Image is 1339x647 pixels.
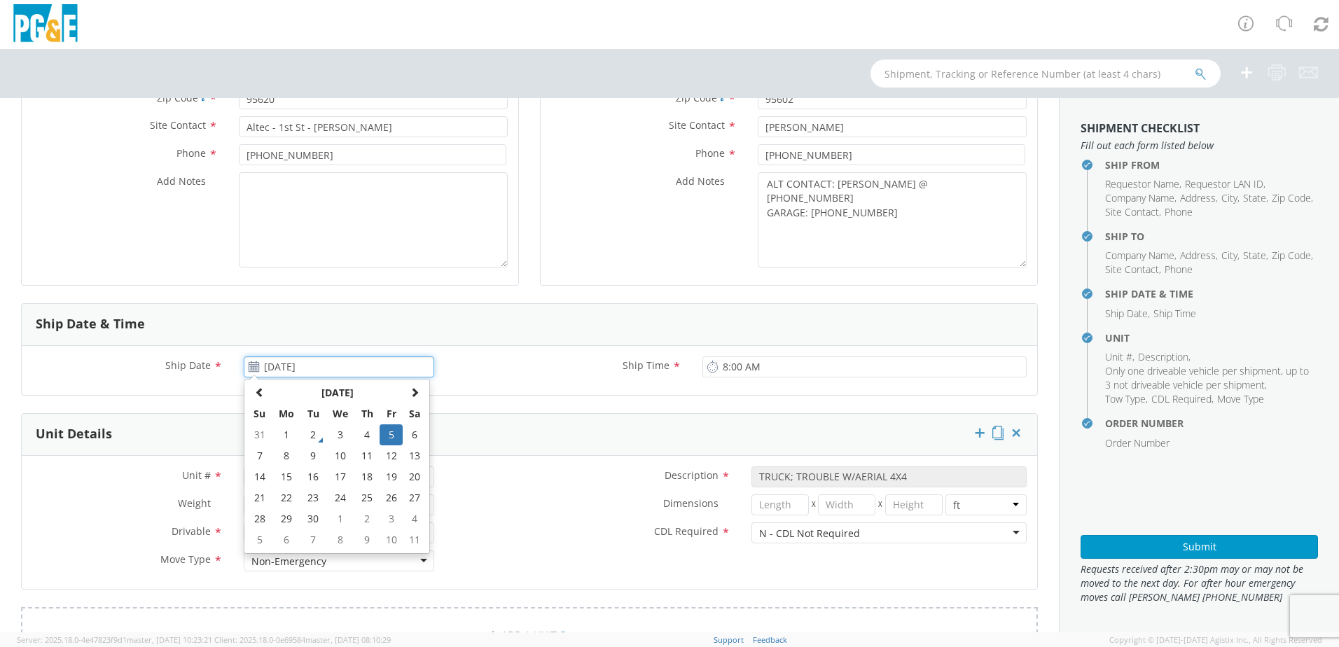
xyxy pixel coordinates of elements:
[272,466,301,487] td: 15
[326,508,355,529] td: 1
[255,387,265,397] span: Previous Month
[870,60,1221,88] input: Shipment, Tracking or Reference Number (at least 4 chars)
[380,403,403,424] th: Fr
[1105,249,1177,263] li: ,
[1105,263,1161,277] li: ,
[695,146,725,160] span: Phone
[17,634,212,645] span: Server: 2025.18.0-4e47823f9d1
[1221,191,1237,204] span: City
[751,494,809,515] input: Length
[36,427,112,441] h3: Unit Details
[380,466,403,487] td: 19
[272,403,301,424] th: Mo
[753,634,787,645] a: Feedback
[676,174,725,188] span: Add Notes
[247,529,272,550] td: 5
[380,445,403,466] td: 12
[714,634,744,645] a: Support
[1105,191,1177,205] li: ,
[247,403,272,424] th: Su
[354,529,379,550] td: 9
[1105,307,1148,320] span: Ship Date
[403,529,426,550] td: 11
[1105,333,1318,343] h4: Unit
[1165,263,1193,276] span: Phone
[1105,307,1150,321] li: ,
[1105,350,1132,363] span: Unit #
[1180,191,1216,204] span: Address
[301,403,326,424] th: Tu
[1105,160,1318,170] h4: Ship From
[182,468,211,482] span: Unit #
[326,487,355,508] td: 24
[326,445,355,466] td: 10
[1180,249,1218,263] li: ,
[380,529,403,550] td: 10
[1151,392,1214,406] li: ,
[669,118,725,132] span: Site Contact
[301,445,326,466] td: 9
[1081,562,1318,604] span: Requests received after 2:30pm may or may not be moved to the next day. For after hour emergency ...
[301,424,326,445] td: 2
[1243,191,1266,204] span: State
[410,387,419,397] span: Next Month
[150,118,206,132] span: Site Contact
[1221,249,1237,262] span: City
[1105,205,1161,219] li: ,
[623,359,669,372] span: Ship Time
[178,496,211,510] span: Weight
[1153,307,1196,320] span: Ship Time
[157,174,206,188] span: Add Notes
[1272,249,1313,263] li: ,
[1105,288,1318,299] h4: Ship Date & Time
[380,487,403,508] td: 26
[403,466,426,487] td: 20
[1105,177,1181,191] li: ,
[301,466,326,487] td: 16
[11,4,81,46] img: pge-logo-06675f144f4cfa6a6814.png
[1217,392,1264,405] span: Move Type
[160,552,211,566] span: Move Type
[1081,535,1318,559] button: Submit
[301,487,326,508] td: 23
[301,529,326,550] td: 7
[247,466,272,487] td: 14
[1081,120,1200,136] strong: Shipment Checklist
[875,494,885,515] span: X
[403,445,426,466] td: 13
[759,527,860,541] div: N - CDL Not Required
[403,424,426,445] td: 6
[326,403,355,424] th: We
[354,424,379,445] td: 4
[326,529,355,550] td: 8
[354,403,379,424] th: Th
[1105,364,1309,391] span: Only one driveable vehicle per shipment, up to 3 not driveable vehicle per shipment
[1185,177,1265,191] li: ,
[301,508,326,529] td: 30
[272,424,301,445] td: 1
[1105,263,1159,276] span: Site Contact
[247,424,272,445] td: 31
[1105,205,1159,218] span: Site Contact
[165,359,211,372] span: Ship Date
[127,634,212,645] span: master, [DATE] 10:23:21
[1180,191,1218,205] li: ,
[326,424,355,445] td: 3
[1105,364,1314,392] li: ,
[403,403,426,424] th: Sa
[403,508,426,529] td: 4
[1105,191,1174,204] span: Company Name
[1272,191,1311,204] span: Zip Code
[665,468,719,482] span: Description
[1243,191,1268,205] li: ,
[1272,249,1311,262] span: Zip Code
[272,508,301,529] td: 29
[272,382,403,403] th: Select Month
[380,508,403,529] td: 3
[354,466,379,487] td: 18
[251,555,326,569] div: Non-Emergency
[1221,249,1240,263] li: ,
[885,494,943,515] input: Height
[1105,392,1148,406] li: ,
[214,634,391,645] span: Client: 2025.18.0-0e69584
